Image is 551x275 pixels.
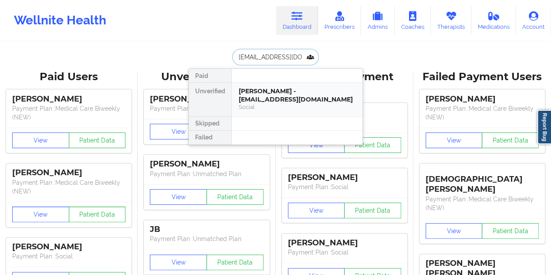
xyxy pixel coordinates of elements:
[239,87,355,103] div: [PERSON_NAME] - [EMAIL_ADDRESS][DOMAIN_NAME]
[516,6,551,35] a: Account
[344,203,401,218] button: Patient Data
[150,124,207,139] button: View
[69,207,126,222] button: Patient Data
[69,132,126,148] button: Patient Data
[12,168,125,178] div: [PERSON_NAME]
[482,223,539,239] button: Patient Data
[361,6,395,35] a: Admins
[206,189,264,205] button: Patient Data
[239,103,355,111] div: Social
[12,94,125,104] div: [PERSON_NAME]
[206,255,264,270] button: Patient Data
[344,137,401,153] button: Patient Data
[150,189,207,205] button: View
[12,252,125,261] p: Payment Plan : Social
[537,110,551,144] a: Report Bug
[189,131,231,145] div: Failed
[150,170,263,178] p: Payment Plan : Unmatched Plan
[12,178,125,196] p: Payment Plan : Medical Care Biweekly (NEW)
[482,132,539,148] button: Patient Data
[144,70,269,84] div: Unverified Users
[12,242,125,252] div: [PERSON_NAME]
[288,248,401,257] p: Payment Plan : Social
[318,6,361,35] a: Prescribers
[150,234,263,243] p: Payment Plan : Unmatched Plan
[288,238,401,248] div: [PERSON_NAME]
[288,173,401,183] div: [PERSON_NAME]
[426,195,539,212] p: Payment Plan : Medical Care Biweekly (NEW)
[189,83,231,117] div: Unverified
[6,70,132,84] div: Paid Users
[419,70,545,84] div: Failed Payment Users
[12,207,69,222] button: View
[288,183,401,191] p: Payment Plan : Social
[288,137,345,153] button: View
[426,168,539,194] div: [DEMOGRAPHIC_DATA][PERSON_NAME]
[150,224,263,234] div: JB
[12,132,69,148] button: View
[150,255,207,270] button: View
[426,132,483,148] button: View
[150,104,263,113] p: Payment Plan : Unmatched Plan
[426,223,483,239] button: View
[12,104,125,122] p: Payment Plan : Medical Care Biweekly (NEW)
[395,6,431,35] a: Coaches
[276,6,318,35] a: Dashboard
[288,203,345,218] button: View
[426,104,539,122] p: Payment Plan : Medical Care Biweekly (NEW)
[150,94,263,104] div: [PERSON_NAME]
[150,159,263,169] div: [PERSON_NAME]
[189,69,231,83] div: Paid
[471,6,516,35] a: Medications
[189,117,231,131] div: Skipped
[426,94,539,104] div: [PERSON_NAME]
[431,6,471,35] a: Therapists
